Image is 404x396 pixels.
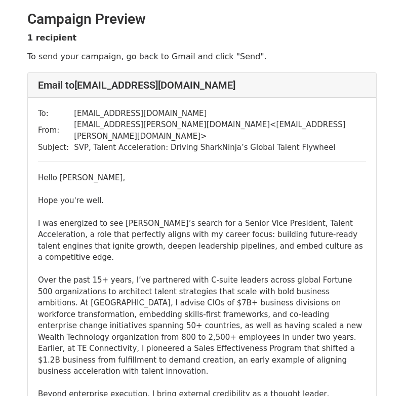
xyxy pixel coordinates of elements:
strong: 1 recipient [27,33,76,43]
div: I was energized to see [PERSON_NAME]’s search for a Senior Vice President, Talent Acceleration, a... [38,218,366,377]
td: SVP, Talent Acceleration: Driving SharkNinja’s Global Talent Flywheel [74,142,366,153]
td: Subject: [38,142,74,153]
td: [EMAIL_ADDRESS][DOMAIN_NAME] [74,108,366,120]
td: From: [38,119,74,142]
h2: Campaign Preview [27,11,377,28]
div: Hello [PERSON_NAME], [38,172,366,184]
p: To send your campaign, go back to Gmail and click "Send". [27,51,377,62]
h4: Email to [EMAIL_ADDRESS][DOMAIN_NAME] [38,79,366,91]
td: [EMAIL_ADDRESS][PERSON_NAME][DOMAIN_NAME] < [EMAIL_ADDRESS][PERSON_NAME][DOMAIN_NAME] > [74,119,366,142]
td: To: [38,108,74,120]
div: Hope you're well. [38,195,366,207]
